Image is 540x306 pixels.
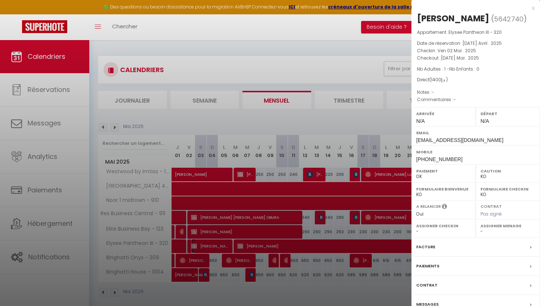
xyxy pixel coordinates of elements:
span: Ven 02 Mai . 2025 [438,47,476,54]
label: A relancer [416,203,441,210]
span: 1400 [431,76,441,83]
label: Départ [480,110,535,117]
span: - [432,89,434,95]
i: Sélectionner OUI si vous souhaiter envoyer les séquences de messages post-checkout [442,203,447,211]
span: Pas signé [480,211,502,217]
label: Formulaire Checkin [480,185,535,193]
div: x [411,4,534,13]
p: Appartement : [417,29,534,36]
label: Formulaire Bienvenue [416,185,471,193]
span: ( د.إ ) [429,76,448,83]
label: Arrivée [416,110,471,117]
span: 5642740 [494,14,523,24]
span: ( ) [491,14,527,24]
p: Checkin : [417,47,534,54]
label: Contrat [416,281,438,289]
span: N/A [416,118,425,124]
span: [DATE] Avril . 2025 [462,40,502,46]
span: [EMAIL_ADDRESS][DOMAIN_NAME] [416,137,503,143]
label: Contrat [480,203,502,208]
p: Date de réservation : [417,40,534,47]
span: [PHONE_NUMBER] [416,156,462,162]
label: Mobile [416,148,535,156]
label: Assigner Menage [480,222,535,230]
label: Caution [480,167,535,175]
div: [PERSON_NAME] [417,13,489,24]
div: Direct [417,76,534,83]
label: Paiement [416,167,471,175]
span: Nb Adultes : 1 - [417,66,479,72]
button: Ouvrir le widget de chat LiveChat [6,3,28,25]
label: Facture [416,243,435,251]
p: Commentaires : [417,96,534,103]
span: - [453,96,456,103]
span: N/A [480,118,489,124]
label: Assigner Checkin [416,222,471,230]
span: Nb Enfants : 0 [449,66,479,72]
span: Elysee Pantheon III - 320 [449,29,502,35]
label: Email [416,129,535,136]
label: Paiements [416,262,439,270]
span: [DATE] Mai . 2025 [441,55,479,61]
p: Checkout : [417,54,534,62]
p: Notes : [417,89,534,96]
